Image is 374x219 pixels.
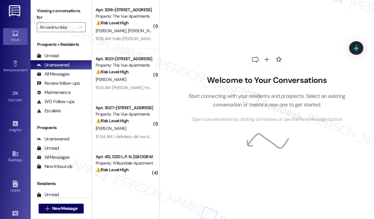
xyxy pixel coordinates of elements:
[37,163,72,170] div: New Inbounds
[79,25,82,30] i: 
[37,108,61,114] div: Escalate
[96,13,152,20] div: Property: The Vue Apartments
[96,77,126,82] span: [PERSON_NAME]
[37,6,86,22] label: Viewing conversations for
[96,111,152,117] div: Property: The Vue Apartments
[96,118,129,124] strong: ⚠️ Risk Level: High
[37,145,59,151] div: Unread
[96,62,152,69] div: Property: The Vue Apartments
[37,71,70,77] div: All Messages
[21,127,22,131] span: •
[37,136,69,142] div: Unanswered
[179,76,355,85] h2: Welcome to Your Conversations
[31,124,92,131] div: Prospects
[96,167,129,173] strong: ⚠️ Risk Level: High
[22,97,23,101] span: •
[96,56,152,62] div: Apt. 3021~[STREET_ADDRESS]
[192,116,342,123] span: Open conversations by clicking on inboxes or use the New Message button
[128,28,159,33] span: [PERSON_NAME]
[37,62,69,68] div: Unanswered
[96,175,126,180] span: [PERSON_NAME]
[52,205,77,212] span: New Message
[31,41,92,48] div: Prospects + Residents
[45,206,50,211] i: 
[3,88,28,105] a: Site Visit •
[3,118,28,135] a: Insights •
[96,105,152,111] div: Apt. 3027~[STREET_ADDRESS]
[37,80,80,87] div: Review follow-ups
[3,148,28,165] a: Buildings
[37,154,70,161] div: All Messages
[31,180,92,187] div: Residents
[37,53,59,59] div: Unread
[39,204,84,213] button: New Message
[37,89,71,96] div: Maintenance
[96,20,129,26] strong: ⚠️ Risk Level: High
[96,134,162,139] div: 10:54 AM: I definitely did not do that...
[96,126,126,131] span: [PERSON_NAME]
[27,67,28,71] span: •
[96,160,152,166] div: Property: Wilsondale Apartments
[96,7,152,13] div: Apt. 3216~[STREET_ADDRESS]
[40,22,76,32] input: All communities
[179,92,355,109] p: Start connecting with your residents and prospects. Select an existing conversation or create a n...
[9,5,21,17] img: ResiDesk Logo
[96,69,129,75] strong: ⚠️ Risk Level: High
[37,191,59,198] div: Unread
[3,28,28,45] a: Inbox
[37,98,74,105] div: WO Follow-ups
[96,154,152,160] div: Apt. 412, 1220 L.P. N. [GEOGRAPHIC_DATA]
[3,179,28,195] a: Leads
[96,28,128,33] span: [PERSON_NAME]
